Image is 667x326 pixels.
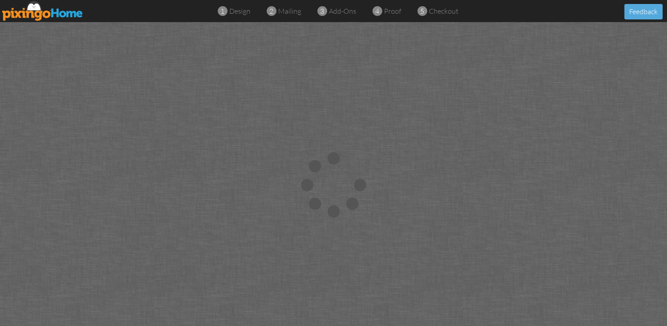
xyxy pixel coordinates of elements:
[384,7,401,15] span: proof
[269,6,273,16] span: 2
[229,7,250,15] span: design
[420,6,424,16] span: 5
[329,7,356,15] span: add-ons
[278,7,301,15] span: mailing
[220,6,224,16] span: 1
[624,4,663,19] button: Feedback
[429,7,458,15] span: checkout
[320,6,324,16] span: 3
[2,1,83,21] img: pixingo logo
[375,6,379,16] span: 4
